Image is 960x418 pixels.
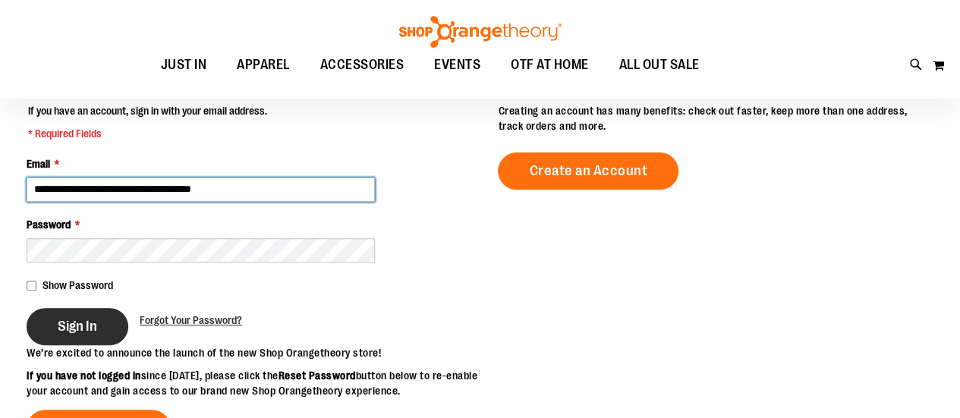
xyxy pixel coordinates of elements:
[27,345,480,360] p: We’re excited to announce the launch of the new Shop Orangetheory store!
[279,369,356,382] strong: Reset Password
[27,103,269,141] legend: If you have an account, sign in with your email address.
[27,158,50,170] span: Email
[529,162,647,179] span: Create an Account
[320,48,404,82] span: ACCESSORIES
[42,279,113,291] span: Show Password
[27,368,480,398] p: since [DATE], please click the button below to re-enable your account and gain access to our bran...
[27,308,128,345] button: Sign In
[434,48,480,82] span: EVENTS
[619,48,700,82] span: ALL OUT SALE
[397,16,564,48] img: Shop Orangetheory
[498,152,678,190] a: Create an Account
[498,103,933,134] p: Creating an account has many benefits: check out faster, keep more than one address, track orders...
[28,126,267,141] span: * Required Fields
[27,218,71,231] span: Password
[58,318,97,335] span: Sign In
[140,313,242,328] a: Forgot Your Password?
[511,48,589,82] span: OTF AT HOME
[161,48,207,82] span: JUST IN
[27,369,141,382] strong: If you have not logged in
[140,314,242,326] span: Forgot Your Password?
[237,48,290,82] span: APPAREL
